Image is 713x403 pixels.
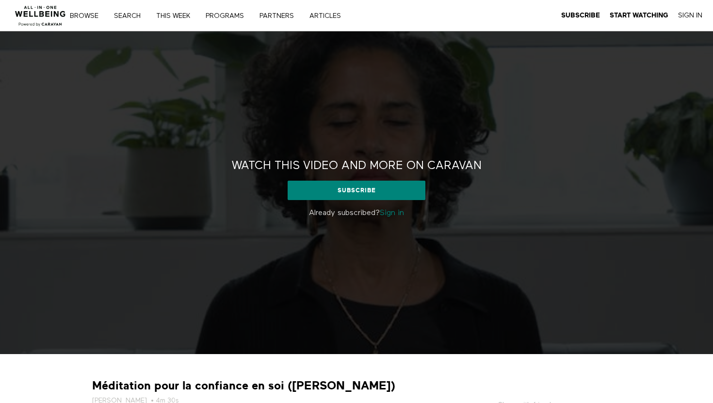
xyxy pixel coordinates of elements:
nav: Primary [77,11,361,20]
p: Already subscribed? [213,207,500,219]
a: Start Watching [610,11,668,20]
a: PARTNERS [256,13,304,19]
a: THIS WEEK [153,13,200,19]
strong: Subscribe [561,12,600,19]
a: ARTICLES [306,13,351,19]
a: Sign in [380,209,404,217]
a: PROGRAMS [202,13,254,19]
a: Sign In [678,11,702,20]
a: Subscribe [288,181,425,200]
strong: Start Watching [610,12,668,19]
strong: Méditation pour la confiance en soi ([PERSON_NAME]) [92,378,395,393]
h2: Watch this video and more on CARAVAN [232,158,482,173]
a: Search [111,13,151,19]
a: Subscribe [561,11,600,20]
a: Browse [66,13,109,19]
